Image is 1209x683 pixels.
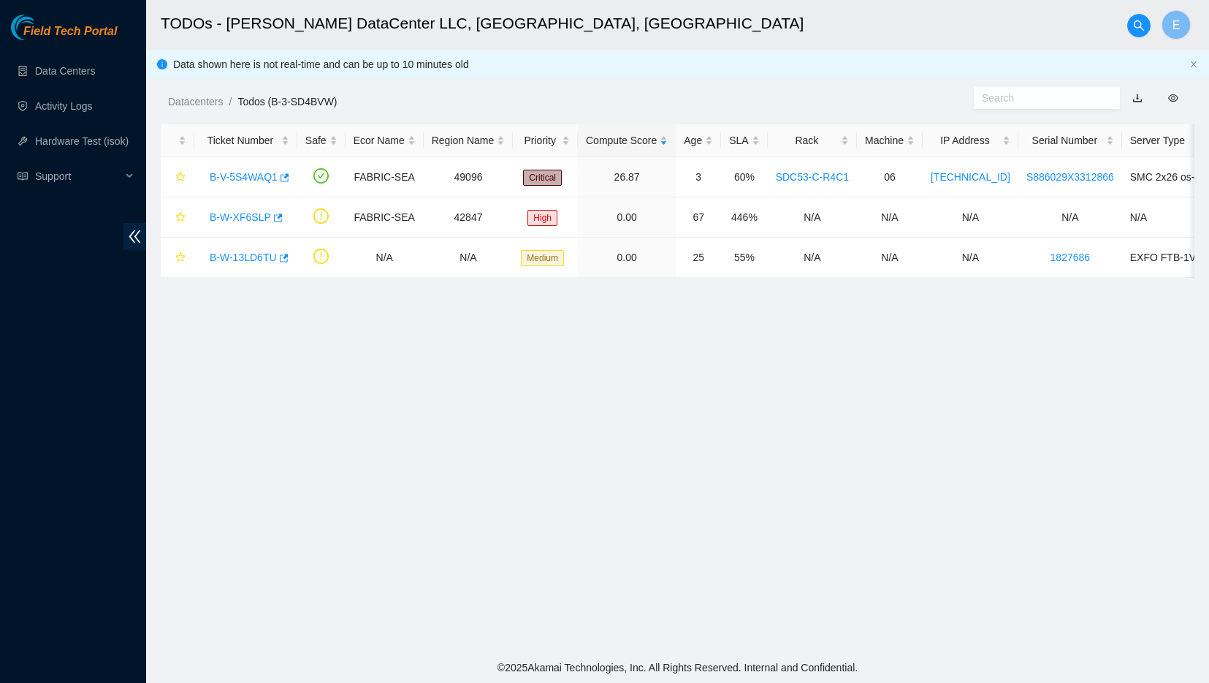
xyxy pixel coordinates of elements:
[923,238,1018,278] td: N/A
[527,210,557,226] span: High
[721,238,767,278] td: 55%
[1050,252,1091,263] a: 1827686
[578,238,676,278] td: 0.00
[169,246,186,269] button: star
[1026,171,1114,183] a: S886029X3312866
[175,172,186,184] span: star
[1132,92,1143,104] a: download
[857,197,923,238] td: N/A
[721,197,767,238] td: 446%
[237,96,337,107] a: Todos (B-3-SD4BVW)
[676,197,721,238] td: 67
[1121,86,1153,110] button: download
[1127,14,1151,37] button: search
[168,96,223,107] a: Datacenters
[521,250,564,266] span: Medium
[982,90,1100,106] input: Search
[175,212,186,224] span: star
[857,157,923,197] td: 06
[768,197,857,238] td: N/A
[313,208,329,224] span: exclamation-circle
[1189,60,1198,69] button: close
[424,157,514,197] td: 49096
[11,15,74,40] img: Akamai Technologies
[175,252,186,264] span: star
[346,157,424,197] td: FABRIC-SEA
[35,162,121,191] span: Support
[229,96,232,107] span: /
[210,252,277,263] a: B-W-13LD6TU
[1018,197,1122,238] td: N/A
[210,211,271,223] a: B-W-XF6SLP
[169,205,186,229] button: star
[1168,93,1178,103] span: eye
[23,25,117,39] span: Field Tech Portal
[857,238,923,278] td: N/A
[676,157,721,197] td: 3
[11,26,117,45] a: Akamai TechnologiesField Tech Portal
[313,249,329,264] span: exclamation-circle
[424,197,514,238] td: 42847
[35,65,95,77] a: Data Centers
[169,165,186,189] button: star
[931,171,1010,183] a: [TECHNICAL_ID]
[123,223,146,250] span: double-left
[146,652,1209,683] footer: © 2025 Akamai Technologies, Inc. All Rights Reserved. Internal and Confidential.
[1172,16,1181,34] span: E
[313,168,329,184] span: check-circle
[35,100,93,112] a: Activity Logs
[776,171,849,183] a: SDC53-C-R4C1
[768,238,857,278] td: N/A
[346,238,424,278] td: N/A
[210,171,278,183] a: B-V-5S4WAQ1
[523,170,562,186] span: Critical
[676,238,721,278] td: 25
[1128,20,1150,31] span: search
[721,157,767,197] td: 60%
[1162,10,1191,39] button: E
[578,197,676,238] td: 0.00
[346,197,424,238] td: FABRIC-SEA
[18,171,28,181] span: read
[35,135,129,147] a: Hardware Test (isok)
[923,197,1018,238] td: N/A
[424,238,514,278] td: N/A
[578,157,676,197] td: 26.87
